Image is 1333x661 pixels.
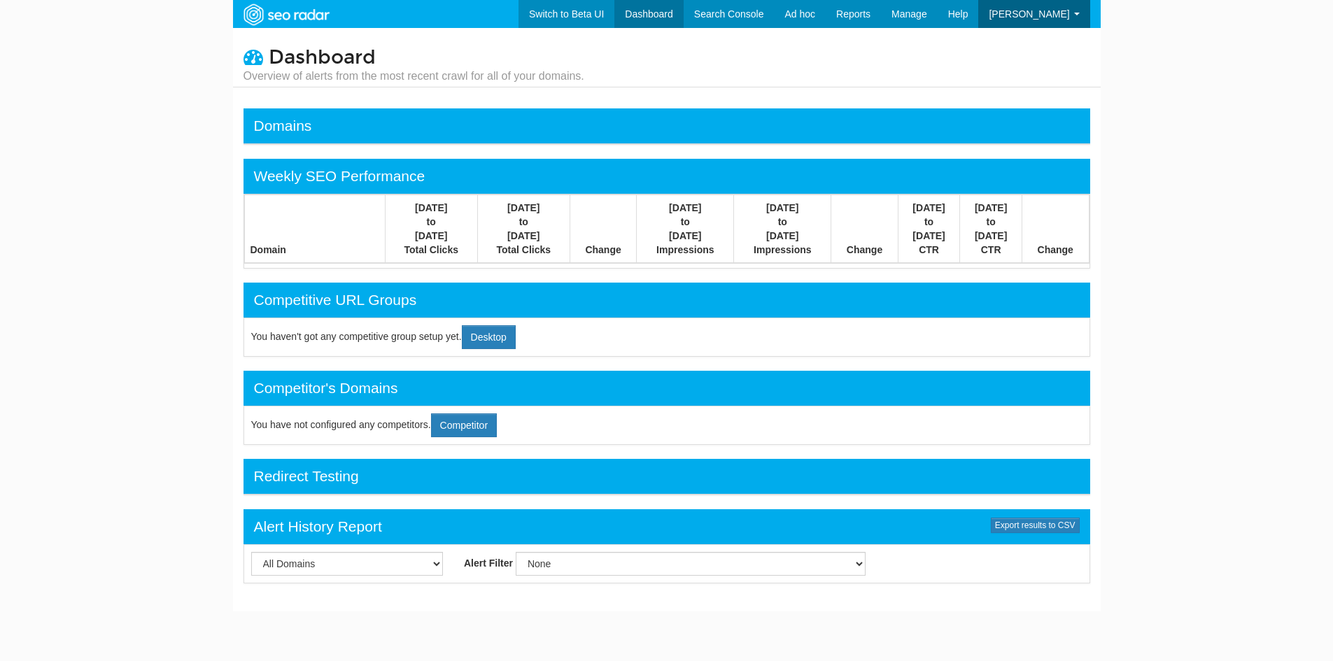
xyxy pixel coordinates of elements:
[464,556,513,570] label: Alert Filter
[989,8,1069,20] span: [PERSON_NAME]
[244,318,1090,357] div: You haven't got any competitive group setup yet.
[694,8,764,20] span: Search Console
[991,518,1080,533] a: Export results to CSV
[891,8,927,20] span: Manage
[244,69,584,84] small: Overview of alerts from the most recent crawl for all of your domains.
[385,195,477,264] th: [DATE] to [DATE] Total Clicks
[244,406,1090,445] div: You have not configured any competitors.
[836,8,870,20] span: Reports
[831,195,898,264] th: Change
[254,290,417,311] div: Competitive URL Groups
[898,195,960,264] th: [DATE] to [DATE] CTR
[784,8,815,20] span: Ad hoc
[244,47,263,66] i: 
[477,195,570,264] th: [DATE] to [DATE] Total Clicks
[254,166,425,187] div: Weekly SEO Performance
[960,195,1022,264] th: [DATE] to [DATE] CTR
[570,195,636,264] th: Change
[269,45,376,69] span: Dashboard
[244,195,385,264] th: Domain
[254,378,398,399] div: Competitor's Domains
[431,413,497,437] a: Competitor
[254,466,359,487] div: Redirect Testing
[254,115,312,136] div: Domains
[637,195,734,264] th: [DATE] to [DATE] Impressions
[948,8,968,20] span: Help
[1022,195,1089,264] th: Change
[734,195,831,264] th: [DATE] to [DATE] Impressions
[254,516,382,537] div: Alert History Report
[462,325,516,349] a: Desktop
[238,2,334,27] img: SEORadar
